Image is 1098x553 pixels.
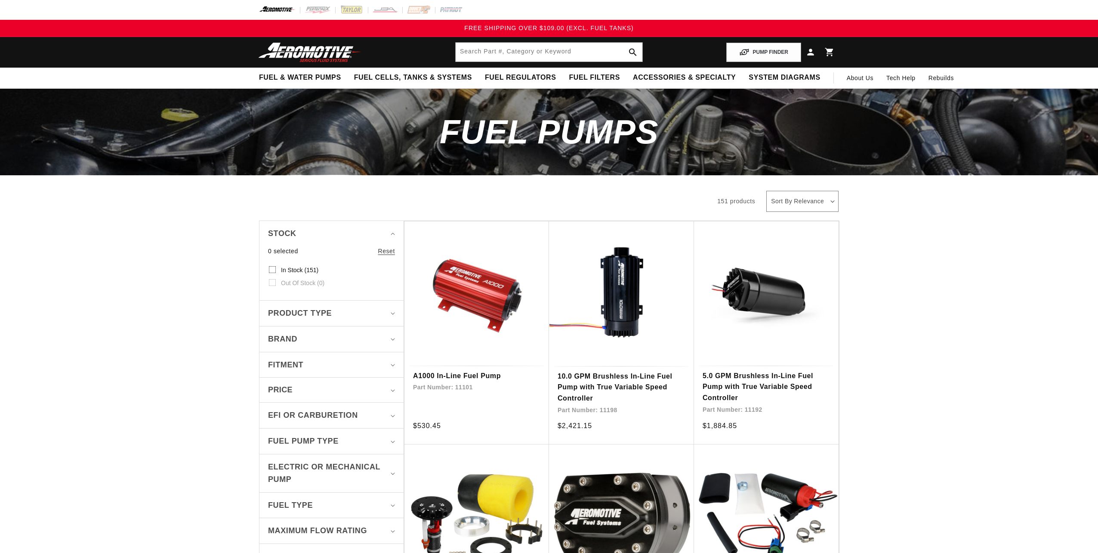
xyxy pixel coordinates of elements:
span: EFI or Carburetion [268,409,358,422]
summary: Rebuilds [922,68,960,88]
span: System Diagrams [749,73,820,82]
img: Aeromotive [256,42,364,62]
span: About Us [847,75,873,81]
summary: EFI or Carburetion (0 selected) [268,403,395,428]
summary: Stock (0 selected) [268,221,395,246]
span: Fuel & Water Pumps [259,73,341,82]
summary: Fuel Regulators [478,68,562,88]
summary: Brand (0 selected) [268,326,395,352]
span: Electric or Mechanical Pump [268,461,388,486]
a: About Us [840,68,880,88]
summary: Electric or Mechanical Pump (0 selected) [268,454,395,492]
span: Brand [268,333,297,345]
span: Fuel Type [268,499,313,512]
summary: Fitment (0 selected) [268,352,395,378]
span: In stock (151) [281,266,318,274]
summary: Fuel Filters [562,68,626,88]
a: 10.0 GPM Brushless In-Line Fuel Pump with True Variable Speed Controller [558,371,685,404]
span: Rebuilds [928,73,954,83]
a: Reset [378,246,395,256]
summary: Fuel & Water Pumps [253,68,348,88]
span: Out of stock (0) [281,279,324,287]
span: Price [268,384,293,396]
button: PUMP FINDER [726,43,801,62]
span: FREE SHIPPING OVER $109.00 (EXCL. FUEL TANKS) [464,25,633,31]
span: Fuel Pumps [440,113,659,151]
a: A1000 In-Line Fuel Pump [413,370,540,382]
span: Tech Help [886,73,916,83]
span: 0 selected [268,246,298,256]
span: Fuel Pump Type [268,435,339,447]
span: Fitment [268,359,303,371]
span: Accessories & Specialty [633,73,736,82]
span: Fuel Regulators [485,73,556,82]
summary: Tech Help [880,68,922,88]
button: Search Part #, Category or Keyword [623,43,642,62]
summary: Fuel Type (0 selected) [268,493,395,518]
span: Fuel Filters [569,73,620,82]
summary: Price [268,378,395,402]
span: Maximum Flow Rating [268,525,367,537]
summary: Fuel Cells, Tanks & Systems [348,68,478,88]
input: Search Part #, Category or Keyword [456,43,642,62]
span: Stock [268,227,296,240]
span: Product type [268,307,332,320]
summary: Product type (0 selected) [268,301,395,326]
a: 5.0 GPM Brushless In-Line Fuel Pump with True Variable Speed Controller [703,370,830,404]
summary: System Diagrams [742,68,827,88]
span: 151 products [717,198,755,205]
summary: Fuel Pump Type (0 selected) [268,429,395,454]
span: Fuel Cells, Tanks & Systems [354,73,472,82]
summary: Accessories & Specialty [626,68,742,88]
summary: Maximum Flow Rating (0 selected) [268,518,395,544]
